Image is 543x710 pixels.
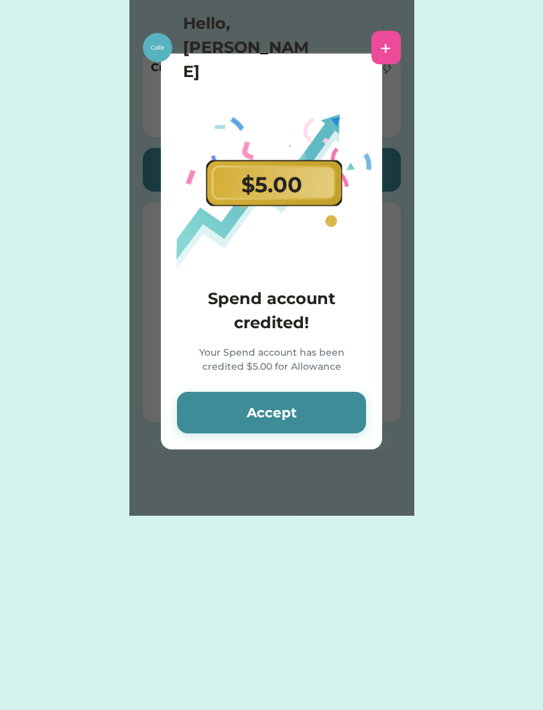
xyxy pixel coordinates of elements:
h4: Spend account credited! [177,287,366,335]
div: $5.00 [241,169,302,201]
h4: Hello, [PERSON_NAME] [183,11,317,84]
div: Your Spend account has been credited $5.00 for Allowance [177,346,366,376]
div: + [380,38,391,58]
button: Accept [177,392,366,433]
